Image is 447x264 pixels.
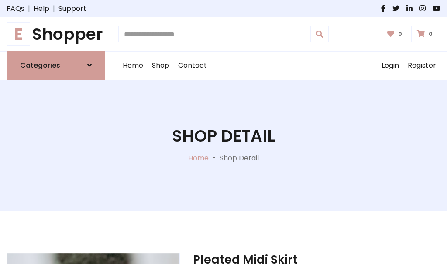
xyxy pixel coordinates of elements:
[148,52,174,80] a: Shop
[377,52,403,80] a: Login
[382,26,410,42] a: 0
[7,3,24,14] a: FAQs
[20,61,60,69] h6: Categories
[7,22,30,46] span: E
[24,3,34,14] span: |
[220,153,259,163] p: Shop Detail
[403,52,440,80] a: Register
[396,30,404,38] span: 0
[188,153,209,163] a: Home
[172,126,275,146] h1: Shop Detail
[174,52,211,80] a: Contact
[209,153,220,163] p: -
[118,52,148,80] a: Home
[7,24,105,44] h1: Shopper
[7,24,105,44] a: EShopper
[426,30,435,38] span: 0
[7,51,105,80] a: Categories
[49,3,58,14] span: |
[34,3,49,14] a: Help
[58,3,86,14] a: Support
[411,26,440,42] a: 0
